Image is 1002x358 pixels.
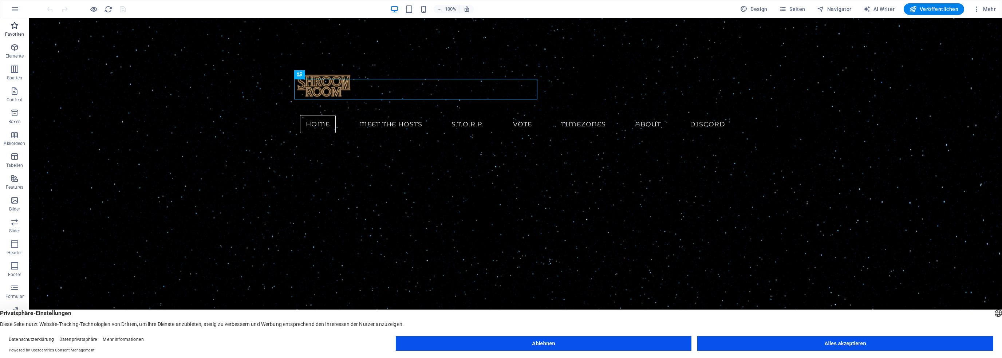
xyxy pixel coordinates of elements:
span: Navigator [817,5,852,13]
span: Design [740,5,768,13]
button: Seiten [776,3,808,15]
i: Seite neu laden [104,5,113,13]
button: Mehr [970,3,999,15]
button: Navigator [814,3,855,15]
h6: 100% [445,5,456,13]
p: Boxen [8,119,21,125]
i: Bei Größenänderung Zoomstufe automatisch an das gewählte Gerät anpassen. [463,6,470,12]
p: Formular [5,294,24,299]
p: Elemente [5,53,24,59]
p: Bilder [9,206,20,212]
p: Akkordeon [4,141,25,146]
button: Design [737,3,770,15]
p: Footer [8,272,21,278]
p: Features [6,184,23,190]
button: AI Writer [860,3,898,15]
p: Spalten [7,75,22,81]
div: Design (Strg+Alt+Y) [737,3,770,15]
button: Klicke hier, um den Vorschau-Modus zu verlassen [89,5,98,13]
p: Slider [9,228,20,234]
p: Favoriten [5,31,24,37]
span: Seiten [779,5,805,13]
span: Veröffentlichen [910,5,958,13]
button: reload [104,5,113,13]
p: Tabellen [6,162,23,168]
p: Header [7,250,22,256]
button: 100% [434,5,459,13]
button: Veröffentlichen [904,3,964,15]
span: AI Writer [863,5,895,13]
span: Mehr [973,5,996,13]
p: Content [7,97,23,103]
